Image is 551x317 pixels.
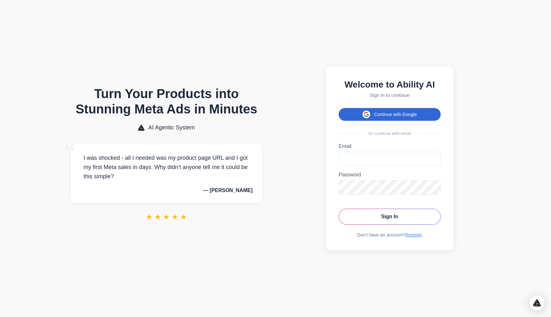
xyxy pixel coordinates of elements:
span: ★ [154,213,161,221]
span: ★ [172,213,179,221]
label: Password [339,172,441,178]
p: Sign in to continue [339,92,441,98]
div: Or continue with email [339,131,441,136]
label: Email [339,143,441,149]
h2: Welcome to Ability AI [339,80,441,90]
h1: Turn Your Products into Stunning Meta Ads in Minutes [71,86,262,117]
span: “ [64,137,76,166]
span: ★ [146,213,153,221]
p: I was shocked - all I needed was my product page URL and I got my first Meta sales in days. Why d... [80,153,253,181]
img: AI Agentic System Logo [138,125,144,131]
button: Continue with Google [339,108,441,121]
div: Open Intercom Messenger [529,295,545,311]
button: Sign In [339,209,441,225]
a: Register [405,232,422,237]
p: — [PERSON_NAME] [80,188,253,193]
span: ★ [180,213,187,221]
span: AI Agentic System [148,124,195,131]
div: Don't have an account? [339,232,441,237]
span: ★ [163,213,170,221]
